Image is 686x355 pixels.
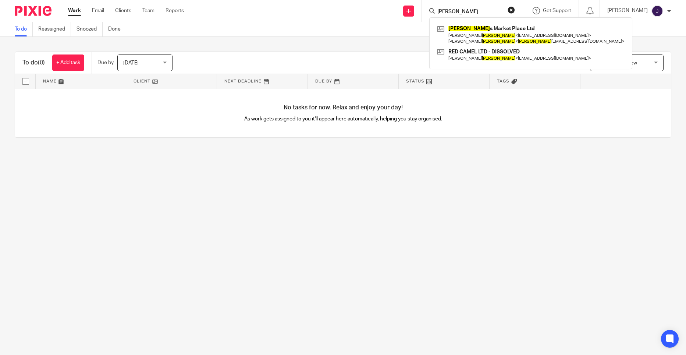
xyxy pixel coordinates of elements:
a: Team [142,7,154,14]
a: + Add task [52,55,84,71]
a: Done [108,22,126,36]
a: Work [68,7,81,14]
p: As work gets assigned to you it'll appear here automatically, helping you stay organised. [179,115,507,123]
span: (0) [38,60,45,66]
a: Clients [115,7,131,14]
a: Reports [166,7,184,14]
p: [PERSON_NAME] [607,7,648,14]
img: Pixie [15,6,51,16]
span: [DATE] [123,60,139,66]
a: Snoozed [77,22,103,36]
button: Clear [508,6,515,14]
a: To do [15,22,33,36]
span: Tags [497,79,509,83]
input: Search [437,9,503,15]
h4: No tasks for now. Relax and enjoy your day! [15,104,671,112]
a: Email [92,7,104,14]
p: Due by [97,59,114,66]
img: svg%3E [651,5,663,17]
span: Get Support [543,8,571,13]
h1: To do [22,59,45,67]
a: Reassigned [38,22,71,36]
